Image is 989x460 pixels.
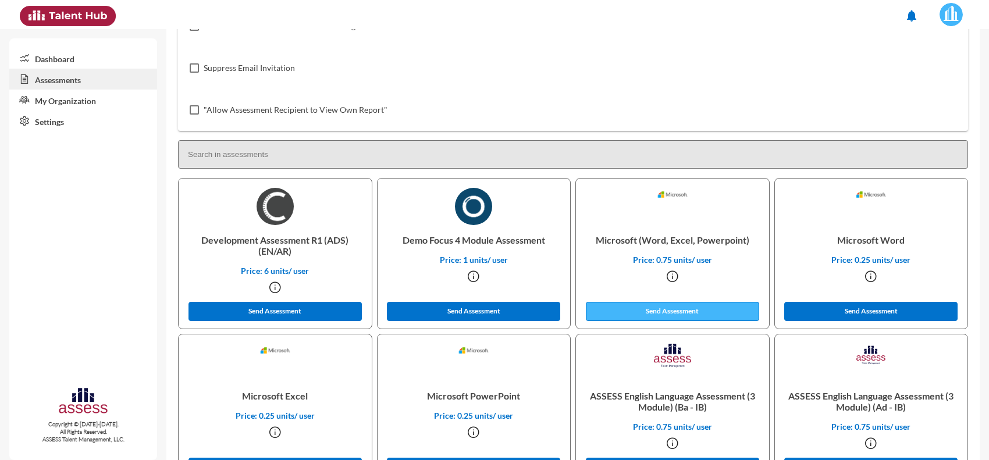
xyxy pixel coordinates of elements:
[387,381,561,411] p: Microsoft PowerPoint
[905,9,919,23] mat-icon: notifications
[188,381,362,411] p: Microsoft Excel
[188,302,362,321] button: Send Assessment
[585,255,760,265] p: Price: 0.75 units/ user
[204,61,295,75] span: Suppress Email Invitation
[784,255,959,265] p: Price: 0.25 units/ user
[784,422,959,432] p: Price: 0.75 units/ user
[188,266,362,276] p: Price: 6 units/ user
[784,302,958,321] button: Send Assessment
[585,422,760,432] p: Price: 0.75 units/ user
[387,411,561,420] p: Price: 0.25 units/ user
[9,90,157,110] a: My Organization
[585,225,760,255] p: Microsoft (Word, Excel, Powerpoint)
[784,225,959,255] p: Microsoft Word
[585,381,760,422] p: ASSESS English Language Assessment (3 Module) (Ba - IB)
[58,386,109,418] img: assesscompany-logo.png
[188,411,362,420] p: Price: 0.25 units/ user
[9,69,157,90] a: Assessments
[387,225,561,255] p: Demo Focus 4 Module Assessment
[387,302,560,321] button: Send Assessment
[387,255,561,265] p: Price: 1 units/ user
[204,103,387,117] span: "Allow Assessment Recipient to View Own Report"
[784,381,959,422] p: ASSESS English Language Assessment (3 Module) (Ad - IB)
[9,420,157,443] p: Copyright © [DATE]-[DATE]. All Rights Reserved. ASSESS Talent Management, LLC.
[9,48,157,69] a: Dashboard
[9,110,157,131] a: Settings
[586,302,759,321] button: Send Assessment
[188,225,362,266] p: Development Assessment R1 (ADS) (EN/AR)
[178,140,968,169] input: Search in assessments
